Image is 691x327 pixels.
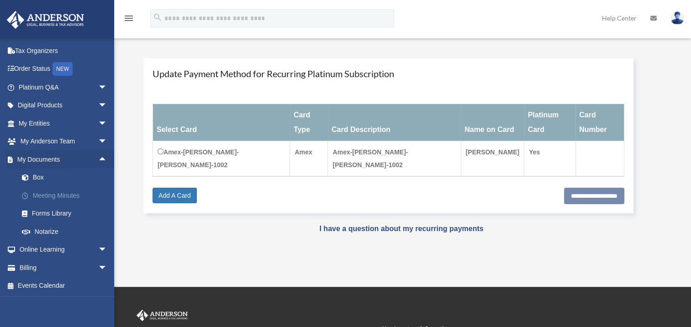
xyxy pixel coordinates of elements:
[328,141,461,177] td: Amex-[PERSON_NAME]-[PERSON_NAME]-1002
[328,104,461,141] th: Card Description
[319,225,483,232] a: I have a question about my recurring payments
[6,60,121,79] a: Order StatusNEW
[6,114,121,132] a: My Entitiesarrow_drop_down
[6,42,121,60] a: Tax Organizers
[6,277,121,295] a: Events Calendar
[98,150,116,169] span: arrow_drop_up
[6,258,121,277] a: Billingarrow_drop_down
[670,11,684,25] img: User Pic
[6,132,121,151] a: My Anderson Teamarrow_drop_down
[123,13,134,24] i: menu
[13,222,121,241] a: Notarize
[153,188,197,203] a: Add A Card
[575,104,624,141] th: Card Number
[6,78,121,96] a: Platinum Q&Aarrow_drop_down
[123,16,134,24] a: menu
[290,141,328,177] td: Amex
[98,114,116,133] span: arrow_drop_down
[153,67,624,80] h4: Update Payment Method for Recurring Platinum Subscription
[135,310,190,322] img: Anderson Advisors Platinum Portal
[153,104,290,141] th: Select Card
[290,104,328,141] th: Card Type
[6,241,121,259] a: Online Learningarrow_drop_down
[13,205,121,223] a: Forms Library
[98,258,116,277] span: arrow_drop_down
[461,104,524,141] th: Name on Card
[153,141,290,177] td: Amex-[PERSON_NAME]-[PERSON_NAME]-1002
[53,62,73,76] div: NEW
[524,141,576,177] td: Yes
[98,132,116,151] span: arrow_drop_down
[4,11,87,29] img: Anderson Advisors Platinum Portal
[153,12,163,22] i: search
[461,141,524,177] td: [PERSON_NAME]
[6,150,121,169] a: My Documentsarrow_drop_up
[98,78,116,97] span: arrow_drop_down
[6,96,121,115] a: Digital Productsarrow_drop_down
[524,104,576,141] th: Platinum Card
[13,169,121,187] a: Box
[98,96,116,115] span: arrow_drop_down
[98,241,116,259] span: arrow_drop_down
[13,186,121,205] a: Meeting Minutes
